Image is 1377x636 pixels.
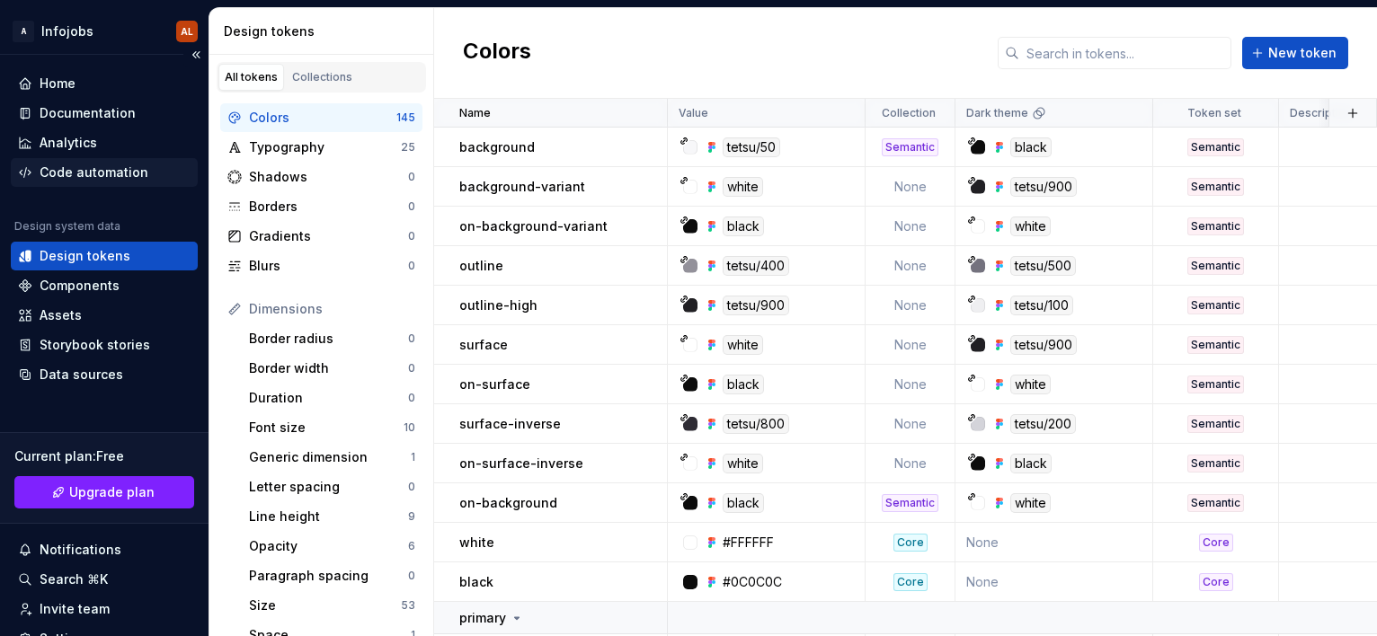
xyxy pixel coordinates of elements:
[459,609,506,627] p: primary
[1010,296,1073,315] div: tetsu/100
[1010,137,1052,157] div: black
[40,134,97,152] div: Analytics
[1290,106,1352,120] p: Description
[11,331,198,359] a: Storybook stories
[1199,573,1233,591] div: Core
[459,178,585,196] p: background-variant
[1010,335,1077,355] div: tetsu/900
[408,569,415,583] div: 0
[1187,257,1244,275] div: Semantic
[220,163,422,191] a: Shadows0
[404,420,415,435] div: 10
[459,106,491,120] p: Name
[463,37,531,69] h2: Colors
[459,375,530,393] p: on-surface
[459,296,537,314] p: outline-high
[69,483,155,501] span: Upgrade plan
[866,404,955,444] td: None
[882,106,936,120] p: Collection
[1010,216,1051,236] div: white
[723,296,789,315] div: tetsu/900
[292,70,352,84] div: Collections
[249,389,408,407] div: Duration
[249,478,408,496] div: Letter spacing
[1187,296,1244,314] div: Semantic
[249,330,408,348] div: Border radius
[1187,106,1241,120] p: Token set
[249,537,408,555] div: Opacity
[459,217,608,235] p: on-background-variant
[242,324,422,353] a: Border radius0
[249,508,408,526] div: Line height
[4,12,205,50] button: AInfojobsAL
[40,600,110,618] div: Invite team
[242,354,422,383] a: Border width0
[1187,375,1244,393] div: Semantic
[723,216,764,236] div: black
[249,227,408,245] div: Gradients
[40,306,82,324] div: Assets
[882,138,938,156] div: Semantic
[1242,37,1348,69] button: New token
[723,454,763,473] div: white
[408,391,415,405] div: 0
[723,573,782,591] div: #0C0C0C
[1187,415,1244,433] div: Semantic
[966,106,1028,120] p: Dark theme
[408,480,415,494] div: 0
[242,384,422,412] a: Duration0
[249,168,408,186] div: Shadows
[224,22,426,40] div: Design tokens
[225,70,278,84] div: All tokens
[242,561,422,590] a: Paragraph spacing0
[40,541,121,559] div: Notifications
[866,325,955,365] td: None
[249,138,401,156] div: Typography
[40,163,148,181] div: Code automation
[14,476,194,508] button: Upgrade plan
[459,573,493,591] p: black
[220,133,422,162] a: Typography25
[723,493,764,513] div: black
[11,242,198,270] a: Design tokens
[249,448,411,466] div: Generic dimension
[401,598,415,613] div: 53
[408,259,415,273] div: 0
[249,257,408,275] div: Blurs
[242,532,422,561] a: Opacity6
[723,335,763,355] div: white
[242,413,422,442] a: Font size10
[220,192,422,221] a: Borders0
[1187,178,1244,196] div: Semantic
[242,473,422,501] a: Letter spacing0
[14,219,120,234] div: Design system data
[181,24,193,39] div: AL
[723,256,789,276] div: tetsu/400
[1187,494,1244,512] div: Semantic
[723,177,763,197] div: white
[249,109,396,127] div: Colors
[459,257,503,275] p: outline
[866,286,955,325] td: None
[242,502,422,531] a: Line height9
[40,104,136,122] div: Documentation
[955,523,1153,562] td: None
[459,455,583,473] p: on-surface-inverse
[882,494,938,512] div: Semantic
[40,277,120,295] div: Components
[1010,493,1051,513] div: white
[249,419,404,437] div: Font size
[11,360,198,389] a: Data sources
[242,591,422,620] a: Size53
[220,103,422,132] a: Colors145
[41,22,93,40] div: Infojobs
[401,140,415,155] div: 25
[11,535,198,564] button: Notifications
[40,336,150,354] div: Storybook stories
[11,128,198,157] a: Analytics
[13,21,34,42] div: A
[11,595,198,623] a: Invite team
[1268,44,1337,62] span: New token
[459,336,508,354] p: surface
[1187,217,1244,235] div: Semantic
